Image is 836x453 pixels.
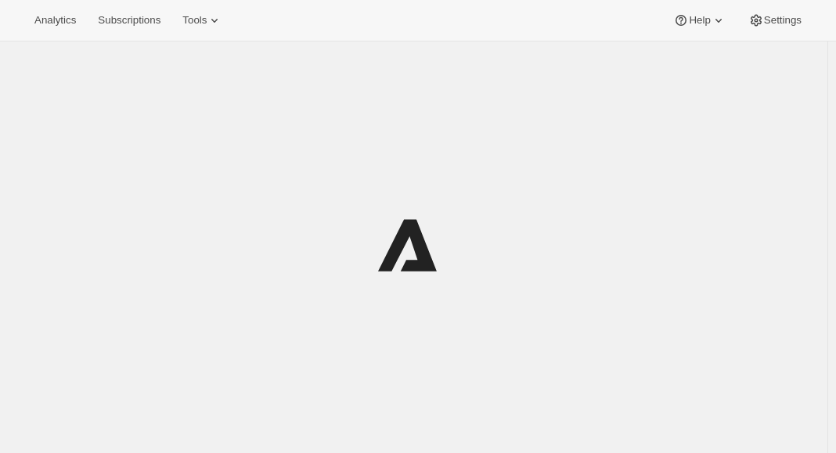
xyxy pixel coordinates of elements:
span: Settings [764,14,802,27]
span: Tools [182,14,207,27]
button: Analytics [25,9,85,31]
button: Help [664,9,735,31]
span: Analytics [34,14,76,27]
button: Settings [739,9,811,31]
button: Tools [173,9,232,31]
button: Subscriptions [88,9,170,31]
span: Help [689,14,710,27]
span: Subscriptions [98,14,160,27]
